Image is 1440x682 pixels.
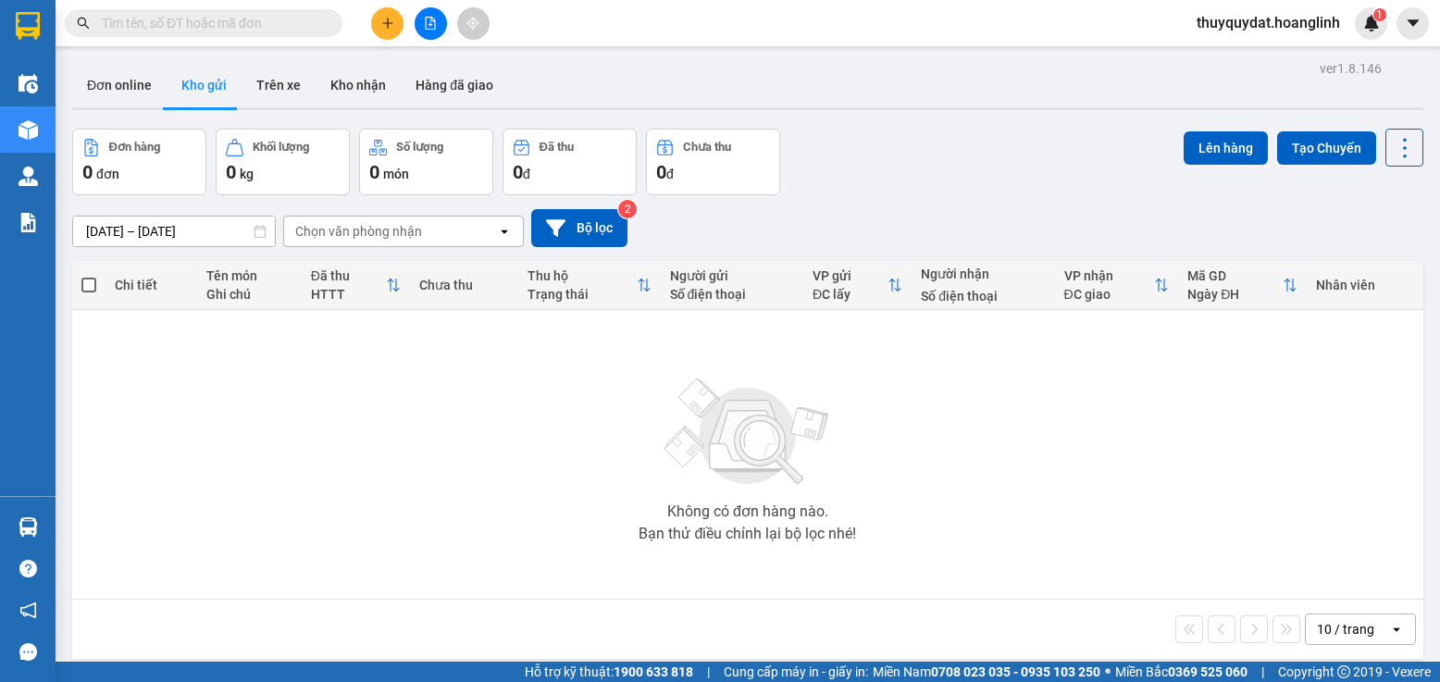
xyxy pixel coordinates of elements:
button: Chưa thu0đ [646,129,780,195]
button: Đã thu0đ [503,129,637,195]
sup: 2 [618,200,637,218]
div: Không có đơn hàng nào. [667,504,828,519]
div: Số điện thoại [670,287,794,302]
span: Miền Nam [873,662,1100,682]
button: file-add [415,7,447,40]
span: copyright [1337,665,1350,678]
strong: 0708 023 035 - 0935 103 250 [931,664,1100,679]
img: logo-vxr [16,12,40,40]
button: Đơn online [72,63,167,107]
svg: open [1389,622,1404,637]
img: solution-icon [19,213,38,232]
input: Tìm tên, số ĐT hoặc mã đơn [102,13,320,33]
img: warehouse-icon [19,120,38,140]
span: 0 [656,161,666,183]
span: đ [666,167,674,181]
div: VP gửi [813,268,888,283]
span: ⚪️ [1105,668,1111,676]
span: 0 [513,161,523,183]
div: 10 / trang [1317,620,1374,639]
div: Người nhận [921,267,1045,281]
div: VP nhận [1064,268,1155,283]
span: search [77,17,90,30]
span: món [383,167,409,181]
span: file-add [424,17,437,30]
div: Số lượng [396,141,443,154]
div: Bạn thử điều chỉnh lại bộ lọc nhé! [639,527,856,541]
div: Tên món [206,268,292,283]
img: icon-new-feature [1363,15,1380,31]
img: warehouse-icon [19,167,38,186]
div: Ngày ĐH [1187,287,1282,302]
span: Hỗ trợ kỹ thuật: [525,662,693,682]
div: Người gửi [670,268,794,283]
span: 1 [1376,8,1383,21]
sup: 1 [1373,8,1386,21]
span: question-circle [19,560,37,577]
th: Toggle SortBy [1178,261,1306,310]
div: Ghi chú [206,287,292,302]
span: notification [19,601,37,619]
div: Nhân viên [1316,278,1414,292]
div: Chọn văn phòng nhận [295,222,422,241]
strong: 1900 633 818 [614,664,693,679]
div: Chi tiết [115,278,188,292]
span: kg [240,167,254,181]
button: Hàng đã giao [401,63,508,107]
div: ver 1.8.146 [1320,58,1382,79]
span: | [1261,662,1264,682]
th: Toggle SortBy [803,261,912,310]
img: svg+xml;base64,PHN2ZyBjbGFzcz0ibGlzdC1wbHVnX19zdmciIHhtbG5zPSJodHRwOi8vd3d3LnczLm9yZy8yMDAwL3N2Zy... [655,367,840,497]
div: Khối lượng [253,141,309,154]
span: đơn [96,167,119,181]
button: Đơn hàng0đơn [72,129,206,195]
button: Lên hàng [1184,131,1268,165]
div: Chưa thu [419,278,509,292]
svg: open [497,224,512,239]
div: Đã thu [311,268,386,283]
div: Đã thu [540,141,574,154]
input: Select a date range. [73,217,275,246]
div: Thu hộ [528,268,636,283]
button: Tạo Chuyến [1277,131,1376,165]
span: plus [381,17,394,30]
div: Số điện thoại [921,289,1045,304]
div: Mã GD [1187,268,1282,283]
button: Khối lượng0kg [216,129,350,195]
button: Trên xe [242,63,316,107]
span: message [19,643,37,661]
div: ĐC lấy [813,287,888,302]
th: Toggle SortBy [1055,261,1179,310]
strong: 0369 525 060 [1168,664,1248,679]
span: Miền Bắc [1115,662,1248,682]
button: Bộ lọc [531,209,627,247]
div: HTTT [311,287,386,302]
span: caret-down [1405,15,1421,31]
th: Toggle SortBy [302,261,410,310]
button: Kho gửi [167,63,242,107]
span: đ [523,167,530,181]
button: Kho nhận [316,63,401,107]
img: warehouse-icon [19,74,38,93]
span: thuyquydat.hoanglinh [1182,11,1355,34]
span: 0 [82,161,93,183]
button: plus [371,7,403,40]
button: caret-down [1397,7,1429,40]
span: 0 [226,161,236,183]
th: Toggle SortBy [518,261,660,310]
img: warehouse-icon [19,517,38,537]
span: 0 [369,161,379,183]
span: aim [466,17,479,30]
span: Cung cấp máy in - giấy in: [724,662,868,682]
button: aim [457,7,490,40]
span: | [707,662,710,682]
div: Chưa thu [683,141,731,154]
div: Trạng thái [528,287,636,302]
div: Đơn hàng [109,141,160,154]
button: Số lượng0món [359,129,493,195]
div: ĐC giao [1064,287,1155,302]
